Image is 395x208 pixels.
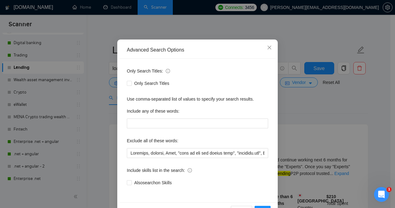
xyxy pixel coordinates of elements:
span: Only Search Titles [132,80,172,87]
span: close [267,45,272,50]
span: Only Search Titles: [127,68,170,74]
span: Include skills list in the search: [127,167,192,174]
span: info-circle [188,168,192,173]
button: Close [261,40,278,56]
div: Use comma-separated list of values to specify your search results. [127,96,268,102]
span: info-circle [166,69,170,73]
span: Also search on Skills [132,179,174,186]
iframe: Intercom live chat [374,187,389,202]
div: Advanced Search Options [127,47,268,53]
span: 1 [387,187,392,192]
label: Include any of these words: [127,106,179,116]
label: Exclude all of these words: [127,136,178,146]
